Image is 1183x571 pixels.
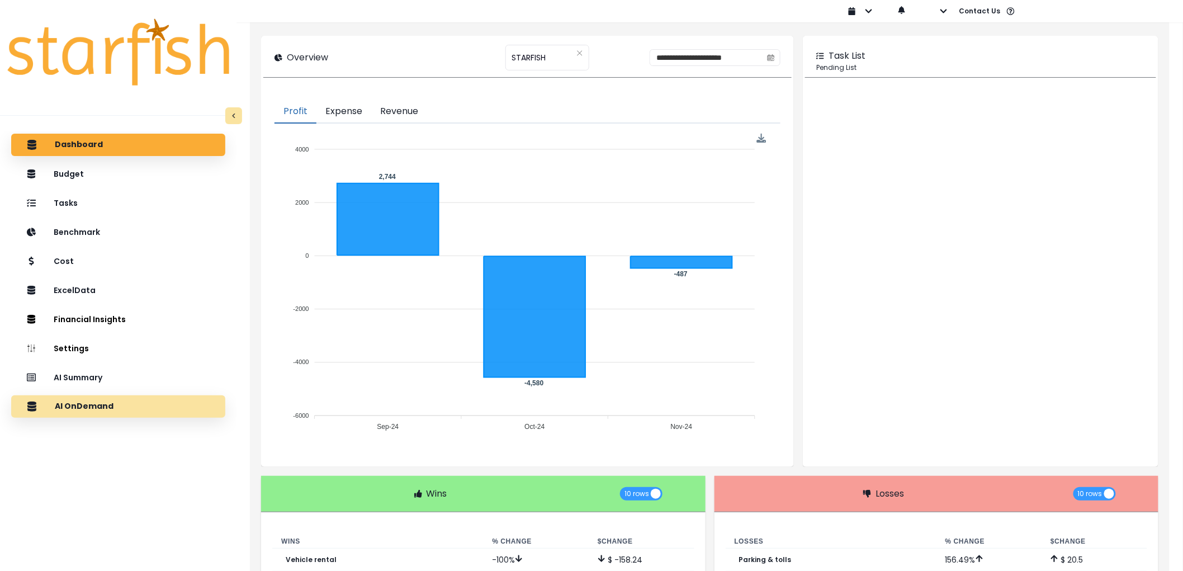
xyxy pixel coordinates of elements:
div: Menu [757,134,766,143]
p: Pending List [816,63,1145,73]
p: Dashboard [55,140,103,150]
tspan: 4000 [295,146,309,153]
button: ExcelData [11,279,225,301]
th: $ Change [1042,535,1147,549]
button: AI OnDemand [11,395,225,418]
tspan: 2000 [295,199,309,206]
p: Benchmark [54,228,100,237]
p: Tasks [54,199,78,208]
button: Financial Insights [11,308,225,331]
p: Vehicle rental [286,556,337,564]
p: ExcelData [54,286,96,295]
tspan: -6000 [294,412,309,419]
tspan: Nov-24 [671,423,693,431]
button: Expense [316,100,371,124]
th: $ Change [589,535,694,549]
tspan: Sep-24 [377,423,399,431]
span: 10 rows [624,487,649,501]
tspan: -4000 [294,359,309,366]
tspan: -2000 [294,305,309,312]
td: $ -158.24 [589,548,694,571]
p: Losses [876,487,904,501]
p: Budget [54,169,84,179]
th: Wins [272,535,483,549]
th: % Change [936,535,1042,549]
button: Profit [275,100,316,124]
span: 10 rows [1078,487,1102,501]
button: AI Summary [11,366,225,389]
p: Parking & tolls [739,556,792,564]
button: Dashboard [11,134,225,156]
button: Cost [11,250,225,272]
button: Revenue [371,100,427,124]
td: -100 % [483,548,589,571]
img: Download Profit [757,134,766,143]
p: Overview [287,51,328,64]
span: STARFISH [512,46,546,69]
button: Tasks [11,192,225,214]
p: Wins [427,487,447,501]
tspan: 0 [306,252,309,259]
svg: close [576,50,583,56]
p: AI Summary [54,373,102,383]
th: % Change [483,535,589,549]
td: 156.49 % [936,548,1042,571]
p: Task List [829,49,865,63]
p: AI OnDemand [55,402,113,412]
button: Budget [11,163,225,185]
th: Losses [726,535,936,549]
svg: calendar [767,54,775,62]
p: Cost [54,257,74,266]
tspan: Oct-24 [525,423,545,431]
button: Clear [576,48,583,59]
button: Benchmark [11,221,225,243]
button: Settings [11,337,225,360]
td: $ 20.5 [1042,548,1147,571]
